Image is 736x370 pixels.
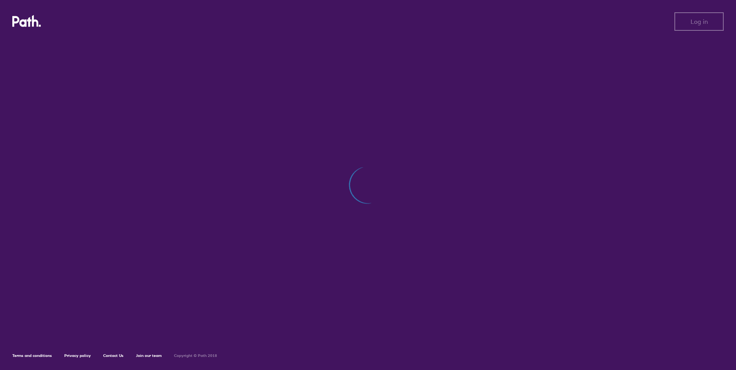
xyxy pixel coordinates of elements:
a: Join our team [136,353,162,358]
a: Privacy policy [64,353,91,358]
a: Contact Us [103,353,124,358]
button: Log in [674,12,724,31]
h6: Copyright © Path 2018 [174,353,217,358]
a: Terms and conditions [12,353,52,358]
span: Log in [691,18,708,25]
